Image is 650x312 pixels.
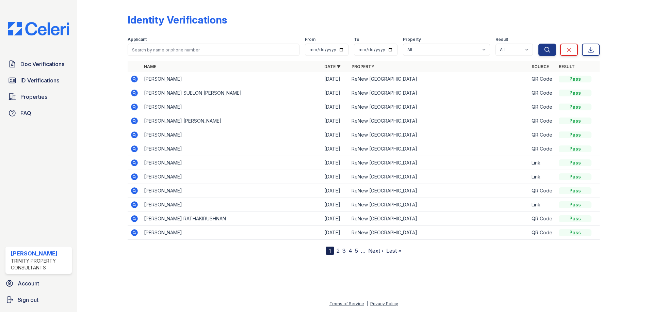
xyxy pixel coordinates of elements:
[322,86,349,100] td: [DATE]
[349,142,529,156] td: ReNew [GEOGRAPHIC_DATA]
[141,114,322,128] td: [PERSON_NAME] [PERSON_NAME]
[559,159,591,166] div: Pass
[529,184,556,198] td: QR Code
[322,226,349,240] td: [DATE]
[349,128,529,142] td: ReNew [GEOGRAPHIC_DATA]
[322,72,349,86] td: [DATE]
[495,37,508,42] label: Result
[361,247,365,255] span: …
[348,247,352,254] a: 4
[324,64,341,69] a: Date ▼
[11,258,69,271] div: Trinity Property Consultants
[337,247,340,254] a: 2
[141,184,322,198] td: [PERSON_NAME]
[370,301,398,306] a: Privacy Policy
[141,156,322,170] td: [PERSON_NAME]
[386,247,401,254] a: Last »
[559,173,591,180] div: Pass
[367,301,368,306] div: |
[529,198,556,212] td: Link
[529,226,556,240] td: QR Code
[322,100,349,114] td: [DATE]
[128,37,147,42] label: Applicant
[5,106,72,120] a: FAQ
[322,128,349,142] td: [DATE]
[322,114,349,128] td: [DATE]
[5,57,72,71] a: Doc Verifications
[20,109,31,117] span: FAQ
[529,212,556,226] td: QR Code
[144,64,156,69] a: Name
[141,198,322,212] td: [PERSON_NAME]
[529,86,556,100] td: QR Code
[11,249,69,258] div: [PERSON_NAME]
[559,90,591,96] div: Pass
[18,296,38,304] span: Sign out
[559,187,591,194] div: Pass
[141,212,322,226] td: [PERSON_NAME] RATHAKIRUSHNAN
[322,212,349,226] td: [DATE]
[368,247,384,254] a: Next ›
[529,72,556,86] td: QR Code
[322,198,349,212] td: [DATE]
[349,100,529,114] td: ReNew [GEOGRAPHIC_DATA]
[559,229,591,236] div: Pass
[349,184,529,198] td: ReNew [GEOGRAPHIC_DATA]
[5,90,72,104] a: Properties
[141,128,322,142] td: [PERSON_NAME]
[559,64,575,69] a: Result
[322,170,349,184] td: [DATE]
[141,226,322,240] td: [PERSON_NAME]
[529,170,556,184] td: Link
[141,72,322,86] td: [PERSON_NAME]
[559,104,591,110] div: Pass
[128,44,299,56] input: Search by name or phone number
[141,170,322,184] td: [PERSON_NAME]
[349,114,529,128] td: ReNew [GEOGRAPHIC_DATA]
[349,212,529,226] td: ReNew [GEOGRAPHIC_DATA]
[403,37,421,42] label: Property
[349,156,529,170] td: ReNew [GEOGRAPHIC_DATA]
[3,293,75,307] a: Sign out
[532,64,549,69] a: Source
[349,226,529,240] td: ReNew [GEOGRAPHIC_DATA]
[3,22,75,35] img: CE_Logo_Blue-a8612792a0a2168367f1c8372b55b34899dd931a85d93a1a3d3e32e68fde9ad4.png
[349,72,529,86] td: ReNew [GEOGRAPHIC_DATA]
[342,247,346,254] a: 3
[529,100,556,114] td: QR Code
[128,14,227,26] div: Identity Verifications
[329,301,364,306] a: Terms of Service
[3,277,75,290] a: Account
[18,279,39,287] span: Account
[20,76,59,84] span: ID Verifications
[559,118,591,124] div: Pass
[141,86,322,100] td: [PERSON_NAME] SUELON [PERSON_NAME]
[305,37,315,42] label: From
[349,86,529,100] td: ReNew [GEOGRAPHIC_DATA]
[322,184,349,198] td: [DATE]
[322,142,349,156] td: [DATE]
[559,76,591,82] div: Pass
[529,114,556,128] td: QR Code
[20,93,47,101] span: Properties
[322,156,349,170] td: [DATE]
[559,145,591,152] div: Pass
[5,74,72,87] a: ID Verifications
[559,131,591,138] div: Pass
[349,170,529,184] td: ReNew [GEOGRAPHIC_DATA]
[559,201,591,208] div: Pass
[529,128,556,142] td: QR Code
[141,100,322,114] td: [PERSON_NAME]
[326,247,334,255] div: 1
[20,60,64,68] span: Doc Verifications
[141,142,322,156] td: [PERSON_NAME]
[354,37,359,42] label: To
[352,64,374,69] a: Property
[355,247,358,254] a: 5
[559,215,591,222] div: Pass
[529,156,556,170] td: Link
[529,142,556,156] td: QR Code
[349,198,529,212] td: ReNew [GEOGRAPHIC_DATA]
